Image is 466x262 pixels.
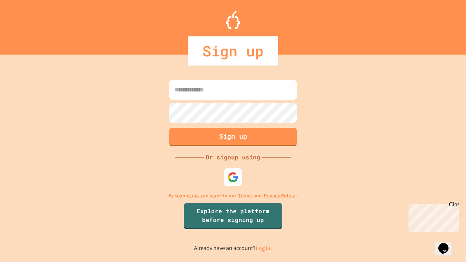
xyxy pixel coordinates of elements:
[169,128,297,146] button: Sign up
[435,233,459,255] iframe: chat widget
[194,244,272,253] p: Already have an account?
[226,11,240,29] img: Logo.svg
[204,153,262,162] div: Or signup using
[256,245,272,252] a: Log in.
[228,172,238,183] img: google-icon.svg
[188,36,278,65] div: Sign up
[238,192,252,199] a: Terms
[3,3,50,46] div: Chat with us now!Close
[168,192,298,199] p: By signing up, you agree to our and .
[406,201,459,232] iframe: chat widget
[184,203,282,229] a: Explore the platform before signing up
[264,192,295,199] a: Privacy Policy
